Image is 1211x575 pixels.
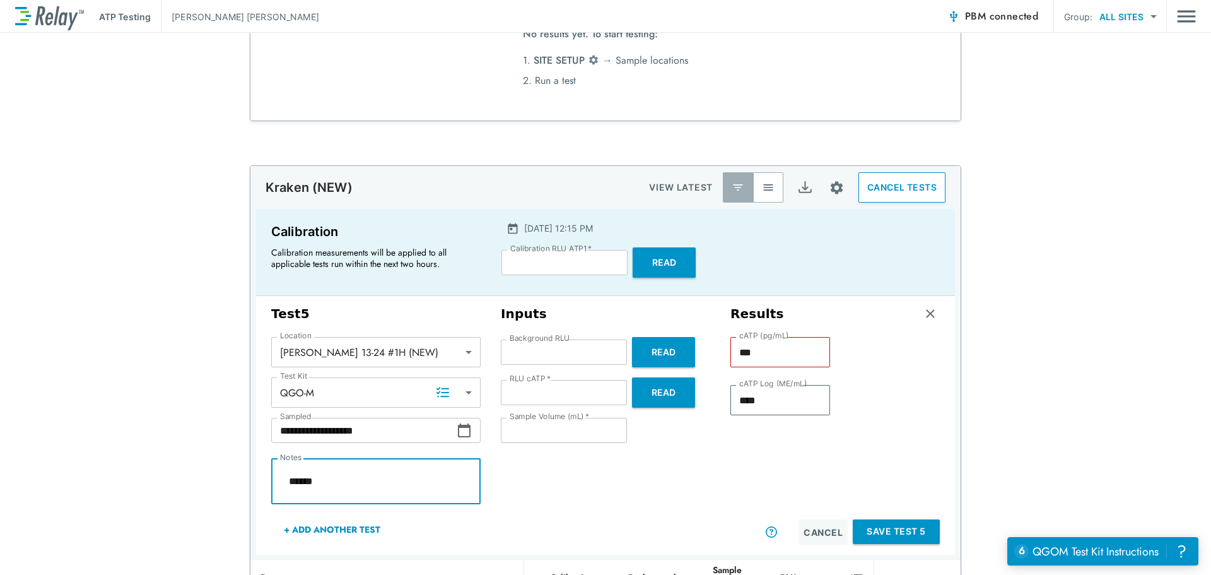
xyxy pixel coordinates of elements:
img: Settings Icon [829,180,845,196]
img: Settings Icon [588,54,599,66]
img: View All [762,181,775,194]
button: Read [633,247,696,278]
label: Location [280,331,312,340]
p: VIEW LATEST [649,180,713,195]
span: PBM [965,8,1038,25]
iframe: Resource center [1007,537,1198,566]
img: Remove [924,307,937,320]
label: RLU cATP [510,374,551,383]
div: [PERSON_NAME] 13-24 #1H (NEW) [271,340,481,365]
button: + Add Another Test [271,514,393,545]
h3: Results [730,306,784,322]
button: Main menu [1177,4,1196,28]
p: [PERSON_NAME] [PERSON_NAME] [172,10,319,23]
img: Calender Icon [506,222,519,235]
span: connected [990,9,1039,23]
p: Group: [1064,10,1092,23]
li: 2. Run a test [523,71,688,91]
label: Test Kit [280,372,308,381]
button: CANCEL TESTS [858,172,945,203]
img: LuminUltra Relay [15,3,84,30]
li: 1. → Sample locations [523,50,688,71]
img: Connected Icon [947,10,960,23]
label: Sampled [280,412,312,421]
button: Site setup [820,171,853,205]
span: SITE SETUP [534,53,585,68]
p: ATP Testing [99,10,151,23]
img: Drawer Icon [1177,4,1196,28]
button: PBM connected [942,4,1043,29]
button: Read [632,337,695,367]
button: Export [790,172,820,203]
label: cATP Log (ME/mL) [739,379,807,388]
h3: Test 5 [271,306,481,322]
p: Calibration measurements will be applied to all applicable tests run within the next two hours. [271,247,473,270]
button: Save Test 5 [853,519,940,544]
label: Sample Volume (mL) [510,412,589,421]
h3: Inputs [501,306,710,322]
button: Read [632,377,695,408]
p: Kraken (NEW) [266,180,353,195]
input: Choose date, selected date is Sep 4, 2025 [271,418,457,443]
p: [DATE] 12:15 PM [524,222,593,235]
p: Calibration [271,222,479,242]
label: Background RLU [510,334,570,343]
button: Cancel [799,519,848,545]
img: Export Icon [797,180,813,196]
label: Calibration RLU ATP1 [510,244,592,253]
label: Notes [280,453,301,462]
span: No results yet. To start testing: [523,24,658,50]
img: Latest [732,181,744,194]
label: cATP (pg/mL) [739,331,789,340]
div: QGO-M [271,380,481,405]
